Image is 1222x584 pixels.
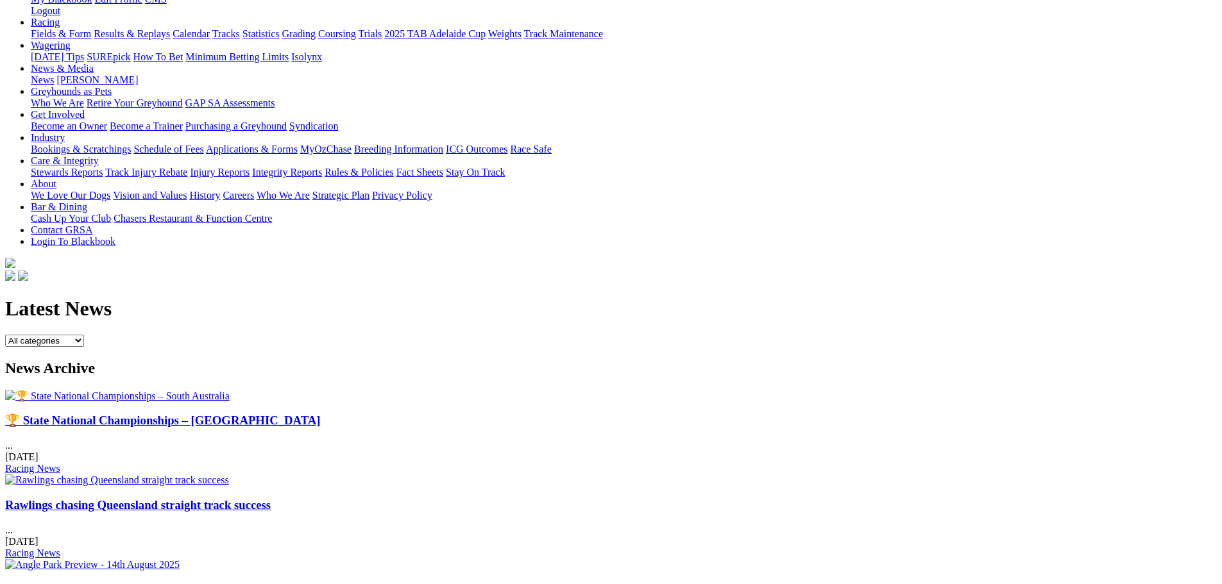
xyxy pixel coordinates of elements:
[87,97,183,108] a: Retire Your Greyhound
[396,167,443,178] a: Fact Sheets
[5,413,1217,474] div: ...
[133,51,183,62] a: How To Bet
[185,51,289,62] a: Minimum Betting Limits
[5,547,60,558] a: Racing News
[94,28,170,39] a: Results & Replays
[18,271,28,281] img: twitter.svg
[252,167,322,178] a: Integrity Reports
[5,390,230,402] img: 🏆 State National Championships – South Australia
[5,536,38,547] span: [DATE]
[372,190,432,201] a: Privacy Policy
[5,498,1217,559] div: ...
[31,144,131,154] a: Bookings & Scratchings
[5,451,38,462] span: [DATE]
[31,190,1217,201] div: About
[31,97,84,108] a: Who We Are
[31,74,54,85] a: News
[510,144,551,154] a: Race Safe
[312,190,369,201] a: Strategic Plan
[5,271,15,281] img: facebook.svg
[31,167,1217,178] div: Care & Integrity
[31,74,1217,86] div: News & Media
[31,190,110,201] a: We Love Our Dogs
[185,121,287,131] a: Purchasing a Greyhound
[318,28,356,39] a: Coursing
[325,167,394,178] a: Rules & Policies
[31,40,71,51] a: Wagering
[446,167,505,178] a: Stay On Track
[242,28,280,39] a: Statistics
[173,28,210,39] a: Calendar
[31,144,1217,155] div: Industry
[56,74,138,85] a: [PERSON_NAME]
[31,213,1217,224] div: Bar & Dining
[289,121,338,131] a: Syndication
[31,155,99,166] a: Care & Integrity
[114,213,272,224] a: Chasers Restaurant & Function Centre
[113,190,187,201] a: Vision and Values
[300,144,352,154] a: MyOzChase
[31,132,65,143] a: Industry
[31,86,112,97] a: Greyhounds as Pets
[206,144,298,154] a: Applications & Forms
[185,97,275,108] a: GAP SA Assessments
[31,5,60,16] a: Logout
[31,28,91,39] a: Fields & Form
[291,51,322,62] a: Isolynx
[31,236,115,247] a: Login To Blackbook
[31,178,56,189] a: About
[31,51,84,62] a: [DATE] Tips
[31,51,1217,63] div: Wagering
[358,28,382,39] a: Trials
[5,297,1217,321] h1: Latest News
[5,498,271,512] a: Rawlings chasing Queensland straight track success
[223,190,254,201] a: Careers
[5,413,321,427] a: 🏆 State National Championships – [GEOGRAPHIC_DATA]
[5,463,60,474] a: Racing News
[282,28,316,39] a: Grading
[31,63,94,74] a: News & Media
[257,190,310,201] a: Who We Are
[31,97,1217,109] div: Greyhounds as Pets
[488,28,522,39] a: Weights
[5,258,15,268] img: logo-grsa-white.png
[31,28,1217,40] div: Racing
[189,190,220,201] a: History
[446,144,507,154] a: ICG Outcomes
[524,28,603,39] a: Track Maintenance
[110,121,183,131] a: Become a Trainer
[31,121,1217,132] div: Get Involved
[5,559,180,571] img: Angle Park Preview - 14th August 2025
[31,224,92,235] a: Contact GRSA
[5,474,229,486] img: Rawlings chasing Queensland straight track success
[190,167,250,178] a: Injury Reports
[5,360,1217,377] h2: News Archive
[31,121,107,131] a: Become an Owner
[31,17,60,28] a: Racing
[87,51,130,62] a: SUREpick
[31,167,103,178] a: Stewards Reports
[31,213,111,224] a: Cash Up Your Club
[31,201,87,212] a: Bar & Dining
[133,144,203,154] a: Schedule of Fees
[354,144,443,154] a: Breeding Information
[31,109,85,120] a: Get Involved
[384,28,486,39] a: 2025 TAB Adelaide Cup
[105,167,187,178] a: Track Injury Rebate
[212,28,240,39] a: Tracks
